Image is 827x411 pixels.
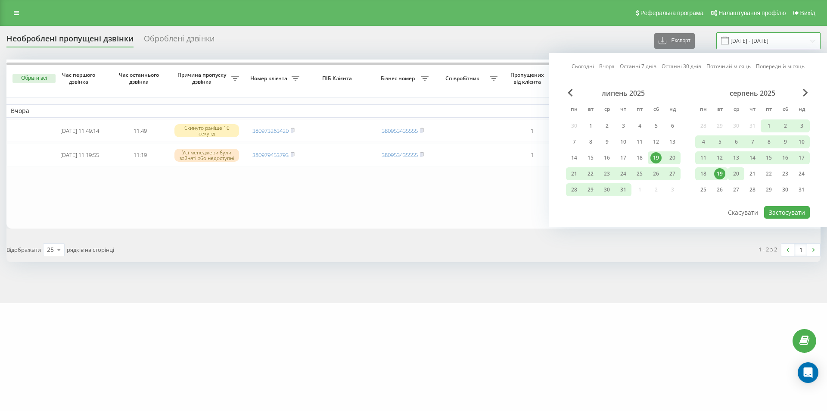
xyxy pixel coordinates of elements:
[664,135,681,148] div: нд 13 лип 2025 р.
[718,9,786,16] span: Налаштування профілю
[506,72,550,85] span: Пропущених від клієнта
[650,104,662,116] abbr: субота
[252,127,289,135] a: 380973263420
[631,151,648,164] div: пт 18 лип 2025 р.
[712,151,728,164] div: вт 12 серп 2025 р.
[762,104,775,116] abbr: п’ятниця
[144,34,215,47] div: Оброблені дзвінки
[793,119,810,132] div: нд 3 серп 2025 р.
[662,62,701,70] a: Останні 30 днів
[706,62,751,70] a: Поточний місяць
[615,151,631,164] div: чт 17 лип 2025 р.
[648,119,664,132] div: сб 5 лип 2025 р.
[763,120,774,132] div: 1
[714,152,725,163] div: 12
[47,245,54,254] div: 25
[252,151,289,159] a: 380979453793
[698,184,709,195] div: 25
[712,135,728,148] div: вт 5 серп 2025 р.
[615,167,631,180] div: чт 24 лип 2025 р.
[664,167,681,180] div: нд 27 лип 2025 р.
[615,135,631,148] div: чт 10 лип 2025 р.
[777,119,793,132] div: сб 2 серп 2025 р.
[723,206,763,219] button: Скасувати
[572,62,594,70] a: Сьогодні
[796,136,807,147] div: 10
[777,135,793,148] div: сб 9 серп 2025 р.
[634,152,645,163] div: 18
[764,206,810,219] button: Застосувати
[618,120,629,132] div: 3
[731,184,742,195] div: 27
[650,120,662,132] div: 5
[6,246,41,254] span: Відображати
[601,152,612,163] div: 16
[618,136,629,147] div: 10
[650,152,662,163] div: 19
[377,75,421,82] span: Бізнес номер
[763,136,774,147] div: 8
[174,149,239,162] div: Усі менеджери були зайняті або недоступні
[730,104,743,116] abbr: середа
[777,183,793,196] div: сб 30 серп 2025 р.
[631,119,648,132] div: пт 4 лип 2025 р.
[585,168,596,179] div: 22
[697,104,710,116] abbr: понеділок
[599,183,615,196] div: ср 30 лип 2025 р.
[569,152,580,163] div: 14
[566,167,582,180] div: пн 21 лип 2025 р.
[568,89,573,97] span: Previous Month
[569,136,580,147] div: 7
[654,33,695,49] button: Експорт
[568,104,581,116] abbr: понеділок
[712,167,728,180] div: вт 19 серп 2025 р.
[110,144,170,166] td: 11:19
[763,152,774,163] div: 15
[744,183,761,196] div: чт 28 серп 2025 р.
[566,89,681,97] div: липень 2025
[617,104,630,116] abbr: четвер
[798,362,818,383] div: Open Intercom Messenger
[50,144,110,166] td: [DATE] 11:19:55
[110,119,170,142] td: 11:49
[667,136,678,147] div: 13
[599,62,615,70] a: Вчора
[795,104,808,116] abbr: неділя
[793,167,810,180] div: нд 24 серп 2025 р.
[780,184,791,195] div: 30
[582,135,599,148] div: вт 8 лип 2025 р.
[600,104,613,116] abbr: середа
[698,168,709,179] div: 18
[763,168,774,179] div: 22
[599,135,615,148] div: ср 9 лип 2025 р.
[174,72,231,85] span: Причина пропуску дзвінка
[695,89,810,97] div: серпень 2025
[695,151,712,164] div: пн 11 серп 2025 р.
[618,168,629,179] div: 24
[714,136,725,147] div: 5
[747,168,758,179] div: 21
[695,135,712,148] div: пн 4 серп 2025 р.
[117,72,163,85] span: Час останнього дзвінка
[667,120,678,132] div: 6
[382,127,418,135] a: 380953435555
[731,168,742,179] div: 20
[618,184,629,195] div: 31
[796,120,807,132] div: 3
[747,152,758,163] div: 14
[648,167,664,180] div: сб 26 лип 2025 р.
[174,124,239,137] div: Скинуто раніше 10 секунд
[794,244,807,256] a: 1
[664,119,681,132] div: нд 6 лип 2025 р.
[744,167,761,180] div: чт 21 серп 2025 р.
[585,120,596,132] div: 1
[650,136,662,147] div: 12
[713,104,726,116] abbr: вівторок
[666,104,679,116] abbr: неділя
[502,119,562,142] td: 1
[631,167,648,180] div: пт 25 лип 2025 р.
[648,151,664,164] div: сб 19 лип 2025 р.
[744,135,761,148] div: чт 7 серп 2025 р.
[744,151,761,164] div: чт 14 серп 2025 р.
[780,120,791,132] div: 2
